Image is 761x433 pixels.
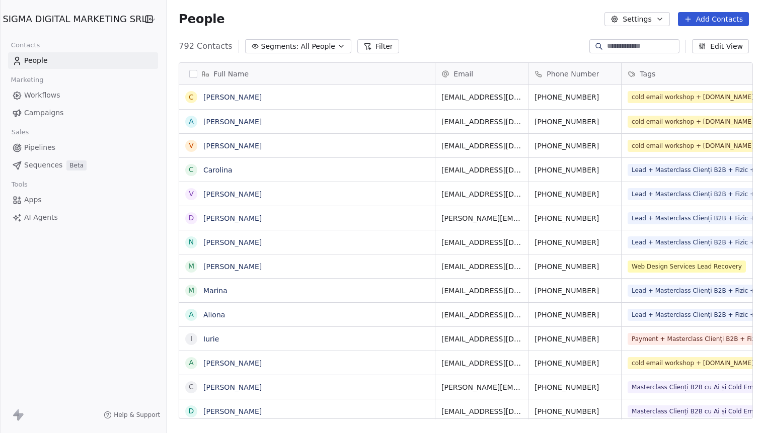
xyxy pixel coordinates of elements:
span: Contacts [7,38,44,53]
div: I [190,333,192,344]
a: [PERSON_NAME] [203,118,262,126]
span: [EMAIL_ADDRESS][DOMAIN_NAME] [441,237,522,247]
span: Phone Number [547,69,599,79]
span: [EMAIL_ADDRESS][DOMAIN_NAME] [441,310,522,320]
span: [PHONE_NUMBER] [535,358,615,368]
span: People [179,12,224,27]
a: Aliona [203,311,225,319]
div: D [189,406,194,416]
a: Apps [8,192,158,208]
span: [PHONE_NUMBER] [535,406,615,416]
div: Phone Number [528,63,621,84]
div: C [189,164,194,175]
a: [PERSON_NAME] [203,214,262,222]
span: cold email workshop + [DOMAIN_NAME] [628,140,757,152]
span: [EMAIL_ADDRESS][DOMAIN_NAME] [441,141,522,151]
span: Full Name [213,69,249,79]
div: C [189,92,194,103]
a: Marina [203,287,227,295]
a: SequencesBeta [8,157,158,174]
div: grid [179,85,435,419]
span: 792 Contacts [179,40,232,52]
a: [PERSON_NAME] [203,93,262,101]
span: SIGMA DIGITAL MARKETING SRL [3,13,146,26]
span: [PHONE_NUMBER] [535,237,615,247]
span: [PHONE_NUMBER] [535,286,615,296]
button: Settings [604,12,669,26]
span: cold email workshop + [DOMAIN_NAME] [628,91,757,103]
button: SIGMA DIGITAL MARKETING SRL [12,11,132,28]
span: [PHONE_NUMBER] [535,334,615,344]
a: Campaigns [8,105,158,121]
a: Help & Support [104,411,160,419]
span: [PHONE_NUMBER] [535,141,615,151]
a: [PERSON_NAME] [203,238,262,246]
div: M [188,285,194,296]
span: [PERSON_NAME][EMAIL_ADDRESS][DOMAIN_NAME] [441,382,522,392]
span: [PHONE_NUMBER] [535,92,615,102]
button: Edit View [692,39,749,53]
span: [PHONE_NUMBER] [535,189,615,199]
a: Pipelines [8,139,158,156]
div: A [189,309,194,320]
span: Campaigns [24,108,63,118]
div: N [189,237,194,247]
a: [PERSON_NAME] [203,383,262,391]
span: Help & Support [114,411,160,419]
div: V [189,140,194,151]
span: Sequences [24,160,62,170]
span: [EMAIL_ADDRESS][DOMAIN_NAME] [441,358,522,368]
a: Iurie [203,335,219,343]
span: Apps [24,195,42,205]
span: [EMAIL_ADDRESS][DOMAIN_NAME] [441,117,522,127]
a: Carolina [203,166,233,174]
div: A [189,358,194,368]
div: D [189,213,194,223]
a: [PERSON_NAME] [203,407,262,415]
span: Sales [7,125,33,140]
span: Segments: [261,41,299,52]
span: [PHONE_NUMBER] [535,117,615,127]
span: [PERSON_NAME][EMAIL_ADDRESS][PERSON_NAME][DOMAIN_NAME] [441,213,522,223]
span: Beta [66,160,87,170]
div: Full Name [179,63,435,84]
span: All People [301,41,335,52]
span: cold email workshop + [DOMAIN_NAME] [628,116,757,128]
a: AI Agents [8,209,158,226]
a: [PERSON_NAME] [203,263,262,271]
span: Web Design Services Lead Recovery [628,261,746,273]
div: A [189,116,194,127]
span: [PHONE_NUMBER] [535,262,615,272]
button: Filter [357,39,399,53]
a: Workflows [8,87,158,104]
span: [EMAIL_ADDRESS][DOMAIN_NAME] [441,165,522,175]
span: cold email workshop + [DOMAIN_NAME] [628,357,757,369]
span: Workflows [24,90,60,101]
div: V [189,189,194,199]
span: Pipelines [24,142,55,153]
span: Email [453,69,473,79]
a: [PERSON_NAME] [203,190,262,198]
a: People [8,52,158,69]
span: [PHONE_NUMBER] [535,310,615,320]
a: [PERSON_NAME] [203,142,262,150]
div: M [188,261,194,272]
div: C [189,382,194,392]
span: People [24,55,48,66]
span: [EMAIL_ADDRESS][DOMAIN_NAME] [441,286,522,296]
span: [EMAIL_ADDRESS][DOMAIN_NAME] [441,262,522,272]
span: Marketing [7,72,48,88]
span: AI Agents [24,212,58,223]
span: Tags [640,69,655,79]
span: [EMAIL_ADDRESS][DOMAIN_NAME] [441,189,522,199]
span: [PHONE_NUMBER] [535,382,615,392]
span: [EMAIL_ADDRESS][DOMAIN_NAME] [441,334,522,344]
span: [PHONE_NUMBER] [535,165,615,175]
span: [PHONE_NUMBER] [535,213,615,223]
span: [EMAIL_ADDRESS][DOMAIN_NAME] [441,406,522,416]
div: Email [435,63,528,84]
span: Tools [7,177,32,192]
span: [EMAIL_ADDRESS][DOMAIN_NAME] [441,92,522,102]
button: Add Contacts [678,12,749,26]
a: [PERSON_NAME] [203,359,262,367]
